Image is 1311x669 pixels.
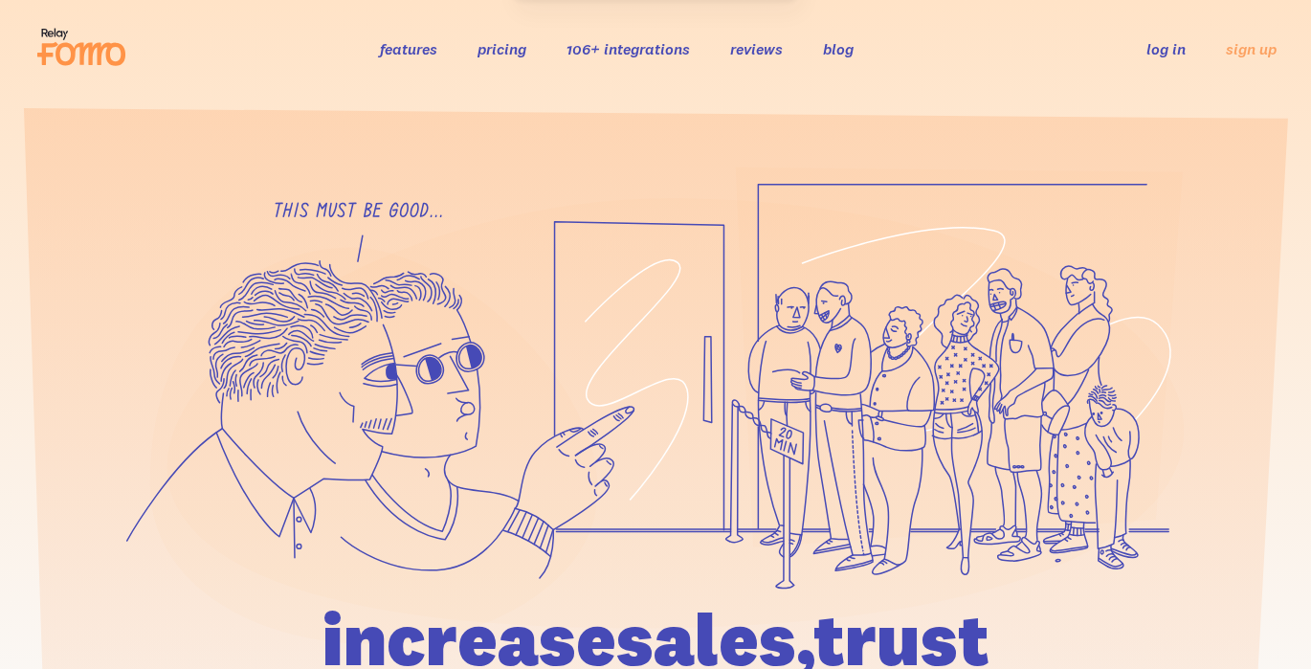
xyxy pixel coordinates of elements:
[380,39,437,58] a: features
[478,39,526,58] a: pricing
[1146,39,1186,58] a: log in
[730,39,783,58] a: reviews
[1226,39,1277,59] a: sign up
[567,39,690,58] a: 106+ integrations
[823,39,854,58] a: blog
